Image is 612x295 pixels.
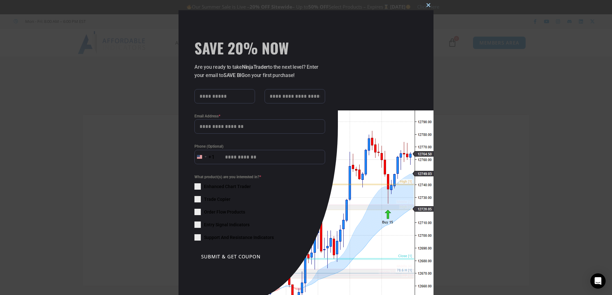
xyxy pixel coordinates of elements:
span: Trade Copier [204,196,230,202]
div: +1 [208,153,215,161]
span: Order Flow Products [204,209,245,215]
strong: SAVE BIG [223,72,245,78]
label: Order Flow Products [194,209,325,215]
span: Support And Resistance Indicators [204,234,274,241]
label: Phone (Optional) [194,143,325,150]
button: SUBMIT & GET COUPON [194,250,267,263]
label: Enhanced Chart Trader [194,183,325,190]
div: Open Intercom Messenger [590,273,606,289]
span: What product(s) are you interested in? [194,174,325,180]
span: Entry Signal Indicators [204,221,250,228]
span: Enhanced Chart Trader [204,183,251,190]
span: SAVE 20% NOW [194,39,325,57]
strong: NinjaTrader [242,64,268,70]
button: Selected country [194,150,215,164]
label: Support And Resistance Indicators [194,234,325,241]
label: Trade Copier [194,196,325,202]
label: Entry Signal Indicators [194,221,325,228]
p: Are you ready to take to the next level? Enter your email to on your first purchase! [194,63,325,80]
label: Email Address [194,113,325,119]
